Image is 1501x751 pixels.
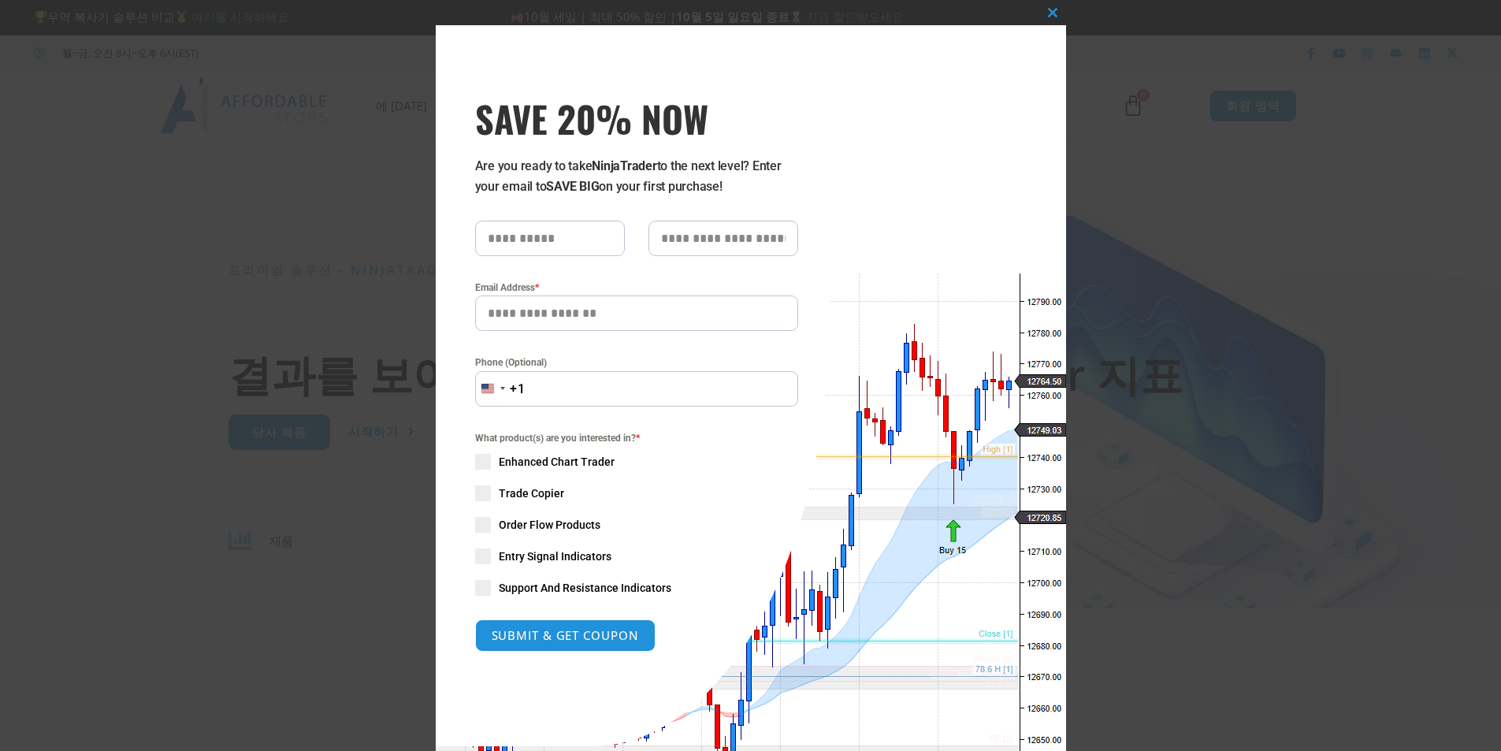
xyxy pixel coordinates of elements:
[475,517,798,533] label: Order Flow Products
[499,485,564,501] span: Trade Copier
[475,580,798,596] label: Support And Resistance Indicators
[475,619,656,652] button: SUBMIT & GET COUPON
[546,179,599,194] strong: SAVE BIG
[475,454,798,470] label: Enhanced Chart Trader
[475,548,798,564] label: Entry Signal Indicators
[475,371,526,407] button: Selected country
[499,580,671,596] span: Support And Resistance Indicators
[475,280,798,296] label: Email Address
[499,454,615,470] span: Enhanced Chart Trader
[592,158,656,173] strong: NinjaTrader
[475,355,798,370] label: Phone (Optional)
[475,96,798,140] h3: SAVE 20% NOW
[499,517,600,533] span: Order Flow Products
[475,156,798,197] p: Are you ready to take to the next level? Enter your email to on your first purchase!
[499,548,611,564] span: Entry Signal Indicators
[475,430,798,446] span: What product(s) are you interested in?
[510,379,526,400] div: +1
[475,485,798,501] label: Trade Copier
